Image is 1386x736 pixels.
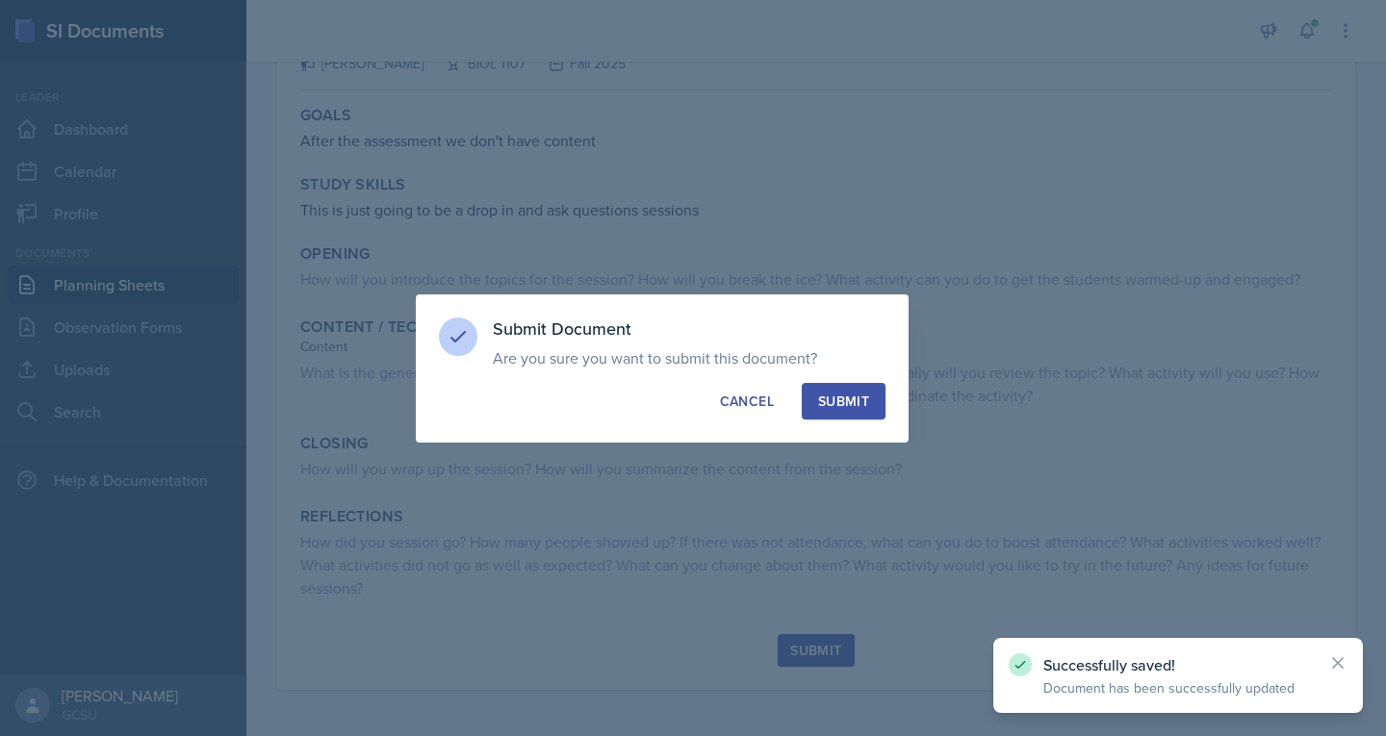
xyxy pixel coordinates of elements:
p: Successfully saved! [1043,655,1313,674]
h3: Submit Document [493,317,885,341]
div: Submit [818,392,869,411]
button: Cancel [704,383,790,419]
p: Are you sure you want to submit this document? [493,348,885,368]
p: Document has been successfully updated [1043,678,1313,698]
button: Submit [802,383,885,419]
div: Cancel [720,392,774,411]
